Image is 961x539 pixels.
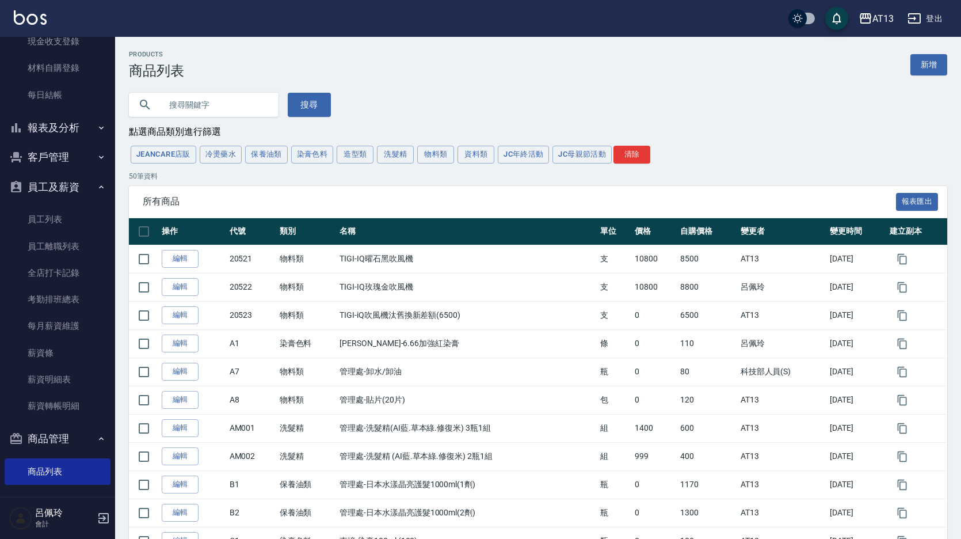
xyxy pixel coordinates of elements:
a: 編輯 [162,250,199,268]
button: 商品管理 [5,424,110,454]
a: 商品列表 [5,458,110,485]
button: 行銷工具 [5,489,110,519]
button: 報表及分析 [5,113,110,143]
td: 10800 [632,245,677,273]
td: AT13 [738,414,827,442]
button: JC年終活動 [498,146,549,164]
button: save [825,7,848,30]
button: 冷燙藥水 [200,146,242,164]
button: 資料類 [457,146,494,164]
td: B2 [227,499,277,527]
td: 80 [677,358,738,386]
td: A1 [227,329,277,358]
div: 點選商品類別進行篩選 [129,126,947,138]
td: 條 [597,329,632,358]
h2: Products [129,51,184,58]
td: TIGI-iQ吹風機汰舊換新差額(6500) [337,301,597,329]
th: 單位 [597,218,632,245]
img: Logo [14,10,47,25]
td: [DATE] [827,442,887,470]
a: 編輯 [162,335,199,352]
a: 編輯 [162,447,199,465]
td: 0 [632,470,677,499]
td: [DATE] [827,358,887,386]
td: [DATE] [827,273,887,301]
td: 物料類 [277,273,337,301]
td: 染膏色料 [277,329,337,358]
a: 編輯 [162,306,199,324]
a: 現金收支登錄 [5,28,110,55]
a: 全店打卡記錄 [5,260,110,286]
td: 8500 [677,245,738,273]
button: AT13 [854,7,898,31]
td: A8 [227,386,277,414]
td: 瓶 [597,358,632,386]
td: 20521 [227,245,277,273]
td: 管理處-貼片(20片) [337,386,597,414]
td: AM002 [227,442,277,470]
img: Person [9,507,32,530]
a: 編輯 [162,363,199,381]
td: 物料類 [277,301,337,329]
button: JeanCare店販 [131,146,196,164]
td: 600 [677,414,738,442]
button: 保養油類 [245,146,288,164]
button: 員工及薪資 [5,172,110,202]
td: [PERSON_NAME]-6.66加強紅染膏 [337,329,597,358]
td: AT13 [738,245,827,273]
td: 瓶 [597,470,632,499]
td: [DATE] [827,499,887,527]
td: 0 [632,499,677,527]
td: 1170 [677,470,738,499]
td: TIGI-IQ曜石黑吹風機 [337,245,597,273]
a: 編輯 [162,476,199,494]
td: 物料類 [277,358,337,386]
td: 保養油類 [277,499,337,527]
td: 400 [677,442,738,470]
td: 0 [632,301,677,329]
td: A7 [227,358,277,386]
button: 染膏色料 [291,146,334,164]
td: 洗髮精 [277,414,337,442]
button: 清除 [613,146,650,164]
td: 20523 [227,301,277,329]
a: 材料自購登錄 [5,55,110,81]
td: 支 [597,301,632,329]
td: AT13 [738,386,827,414]
div: AT13 [872,12,894,26]
td: 物料類 [277,245,337,273]
a: 考勤排班總表 [5,286,110,313]
td: 20522 [227,273,277,301]
button: 洗髮精 [377,146,414,164]
td: B1 [227,470,277,499]
td: 呂佩玲 [738,273,827,301]
td: 6500 [677,301,738,329]
td: 呂佩玲 [738,329,827,358]
td: 管理處-日本水漾晶亮護髮1000ml(1劑) [337,470,597,499]
td: TIGI-IQ玫瑰金吹風機 [337,273,597,301]
th: 自購價格 [677,218,738,245]
button: 報表匯出 [896,193,939,211]
a: 編輯 [162,391,199,409]
td: 組 [597,414,632,442]
td: 組 [597,442,632,470]
p: 50 筆資料 [129,171,947,181]
td: 科技部人員(S) [738,358,827,386]
button: 客戶管理 [5,142,110,172]
th: 價格 [632,218,677,245]
td: [DATE] [827,414,887,442]
td: 1400 [632,414,677,442]
td: 支 [597,245,632,273]
td: 洗髮精 [277,442,337,470]
a: 新增 [910,54,947,75]
td: 0 [632,386,677,414]
td: AT13 [738,499,827,527]
button: 搜尋 [288,93,331,117]
a: 報表匯出 [896,196,939,207]
td: [DATE] [827,470,887,499]
td: 支 [597,273,632,301]
h3: 商品列表 [129,63,184,79]
a: 編輯 [162,278,199,296]
td: 瓶 [597,499,632,527]
th: 操作 [159,218,227,245]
